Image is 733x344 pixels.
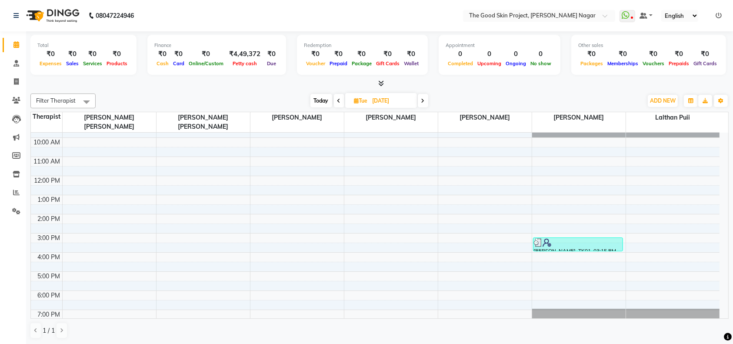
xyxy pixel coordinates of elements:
div: ₹0 [350,49,374,59]
span: [PERSON_NAME] [532,112,626,123]
div: ₹0 [81,49,104,59]
div: ₹0 [327,49,350,59]
span: Package [350,60,374,67]
div: Other sales [578,42,719,49]
div: 10:00 AM [32,138,62,147]
img: logo [22,3,82,28]
div: ₹0 [691,49,719,59]
span: Upcoming [475,60,503,67]
div: ₹0 [264,49,279,59]
span: No show [528,60,553,67]
span: Due [265,60,278,67]
div: 11:00 AM [32,157,62,166]
span: Services [81,60,104,67]
div: ₹0 [104,49,130,59]
span: Ongoing [503,60,528,67]
span: Card [171,60,187,67]
div: ₹0 [666,49,691,59]
span: Today [310,94,332,107]
div: ₹0 [605,49,640,59]
div: Total [37,42,130,49]
span: [PERSON_NAME] [PERSON_NAME] [63,112,156,132]
div: 4:00 PM [36,253,62,262]
div: Finance [154,42,279,49]
div: ₹0 [171,49,187,59]
span: Petty cash [230,60,259,67]
span: Gift Cards [691,60,719,67]
span: Tue [352,97,370,104]
div: ₹0 [374,49,402,59]
span: [PERSON_NAME] [438,112,532,123]
div: 2:00 PM [36,214,62,224]
div: [PERSON_NAME], TK01, 03:15 PM-04:00 PM, Medi Facial - Vitamin Glow Facial [533,238,623,251]
span: ADD NEW [650,97,676,104]
div: 1:00 PM [36,195,62,204]
span: Packages [578,60,605,67]
span: [PERSON_NAME] [250,112,344,123]
div: ₹0 [64,49,81,59]
div: 0 [475,49,503,59]
span: Lalthan Puii [626,112,720,123]
div: 5:00 PM [36,272,62,281]
div: 0 [446,49,475,59]
span: 1 / 1 [43,326,55,335]
div: Appointment [446,42,553,49]
div: 7:00 PM [36,310,62,319]
div: 0 [528,49,553,59]
span: Cash [154,60,171,67]
div: ₹0 [640,49,666,59]
span: Memberships [605,60,640,67]
div: ₹0 [154,49,171,59]
div: Redemption [304,42,421,49]
span: Completed [446,60,475,67]
div: 3:00 PM [36,234,62,243]
span: [PERSON_NAME] [PERSON_NAME] [157,112,250,132]
span: Wallet [402,60,421,67]
div: 6:00 PM [36,291,62,300]
div: Therapist [31,112,62,121]
div: ₹0 [402,49,421,59]
span: Sales [64,60,81,67]
div: ₹0 [37,49,64,59]
span: Vouchers [640,60,666,67]
span: Prepaid [327,60,350,67]
input: 2025-09-30 [370,94,413,107]
span: Voucher [304,60,327,67]
div: ₹0 [304,49,327,59]
span: Filter Therapist [36,97,76,104]
span: Products [104,60,130,67]
div: 12:00 PM [33,176,62,185]
div: ₹0 [578,49,605,59]
span: Expenses [37,60,64,67]
div: ₹0 [187,49,226,59]
span: Gift Cards [374,60,402,67]
span: [PERSON_NAME] [344,112,438,123]
span: Prepaids [666,60,691,67]
div: 0 [503,49,528,59]
button: ADD NEW [648,95,678,107]
div: ₹4,49,372 [226,49,264,59]
span: Online/Custom [187,60,226,67]
b: 08047224946 [96,3,134,28]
